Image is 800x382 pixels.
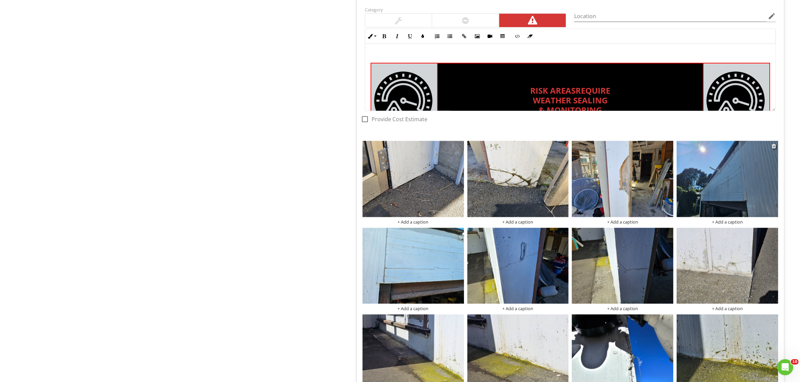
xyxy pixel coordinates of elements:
img: data [467,141,569,217]
img: data [572,141,673,217]
input: Location [574,11,766,22]
button: Italic (Ctrl+I) [391,30,404,43]
div: + Add a caption [677,306,778,311]
div: + Add a caption [363,306,464,311]
span: RISK AREAS [530,85,576,96]
img: data [467,228,569,304]
div: + Add a caption [467,219,569,225]
button: Inline Style [365,30,378,43]
button: Bold (Ctrl+B) [378,30,391,43]
img: data [572,228,673,304]
div: + Add a caption [677,219,778,225]
button: Insert Image (Ctrl+P) [471,30,483,43]
span: REQUIRE [576,85,610,96]
img: noun-risk-2347820.png [373,70,434,131]
img: data [677,141,778,217]
img: noun-risk-2347820.png [705,70,766,131]
label: Category [365,7,383,13]
button: Ordered List [431,30,444,43]
div: + Add a caption [572,306,673,311]
button: Clear Formatting [523,30,536,43]
button: Colors [416,30,429,43]
label: Provide Cost Estimate [372,116,427,123]
span: & MONITORING [539,104,602,115]
div: + Add a caption [363,219,464,225]
button: Unordered List [444,30,456,43]
span: WEATHER SEALING [533,95,607,106]
img: data [363,228,464,304]
img: data [677,228,778,304]
div: + Add a caption [572,219,673,225]
button: Insert Link (Ctrl+K) [458,30,471,43]
div: + Add a caption [467,306,569,311]
iframe: Intercom live chat [777,359,793,375]
button: Code View [511,30,523,43]
img: data [363,141,464,217]
span: 10 [791,359,799,365]
button: Underline (Ctrl+U) [404,30,416,43]
button: Insert Video [483,30,496,43]
i: edit [768,12,776,20]
button: Insert Table [496,30,509,43]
